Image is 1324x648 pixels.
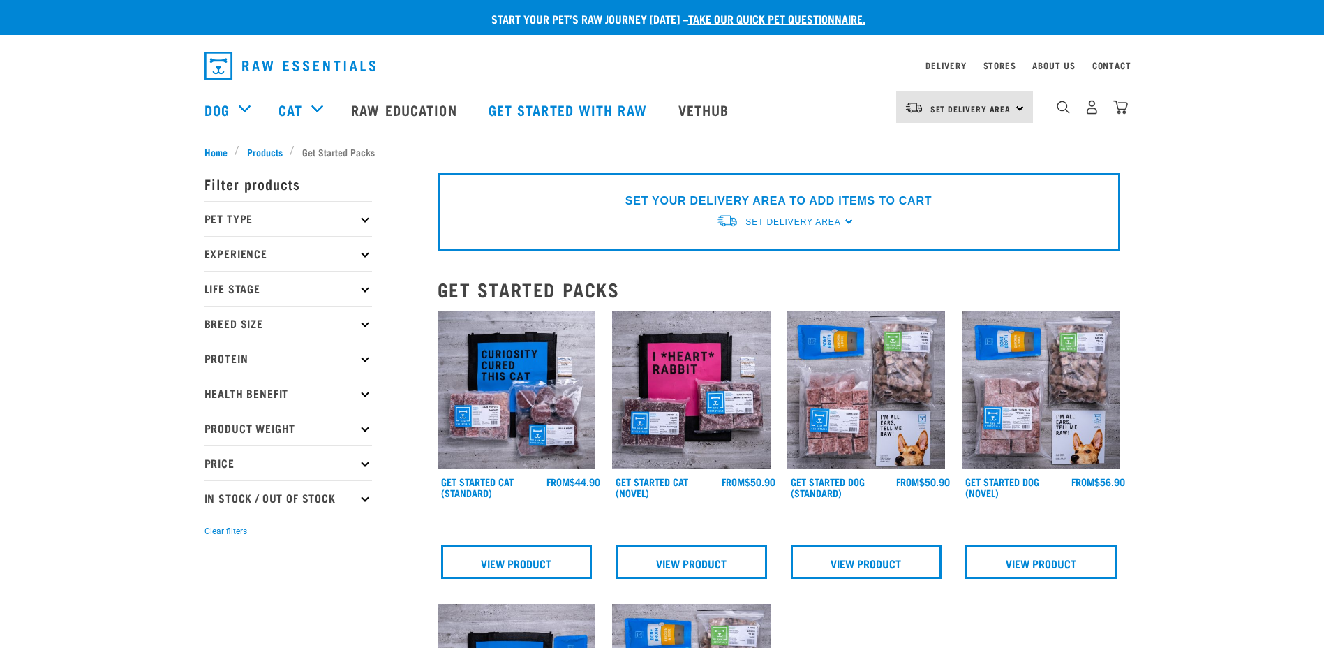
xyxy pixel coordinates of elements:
p: Product Weight [204,411,372,445]
a: About Us [1032,63,1075,68]
p: Price [204,445,372,480]
p: Filter products [204,166,372,201]
p: Protein [204,341,372,376]
a: Contact [1092,63,1131,68]
img: van-moving.png [905,101,923,114]
img: Assortment Of Raw Essential Products For Cats Including, Blue And Black Tote Bag With "Curiosity ... [438,311,596,470]
div: $50.90 [722,476,775,487]
nav: dropdown navigation [193,46,1131,85]
a: Cat [278,99,302,120]
div: $56.90 [1071,476,1125,487]
p: Life Stage [204,271,372,306]
span: Set Delivery Area [745,217,840,227]
div: $44.90 [546,476,600,487]
p: Pet Type [204,201,372,236]
a: Get started with Raw [475,82,664,138]
img: home-icon-1@2x.png [1057,101,1070,114]
img: home-icon@2x.png [1113,100,1128,115]
img: Raw Essentials Logo [204,52,375,80]
a: View Product [965,545,1117,579]
span: FROM [546,479,570,484]
a: View Product [791,545,942,579]
img: van-moving.png [716,214,738,228]
h2: Get Started Packs [438,279,1120,300]
p: Breed Size [204,306,372,341]
span: FROM [1071,479,1094,484]
nav: breadcrumbs [204,145,1120,159]
p: Experience [204,236,372,271]
img: Assortment Of Raw Essential Products For Cats Including, Pink And Black Tote Bag With "I *Heart* ... [612,311,771,470]
a: Delivery [925,63,966,68]
img: user.png [1085,100,1099,115]
img: NSP Dog Novel Update [962,311,1120,470]
img: NSP Dog Standard Update [787,311,946,470]
button: Clear filters [204,525,247,538]
a: take our quick pet questionnaire. [688,15,865,22]
a: Products [239,145,290,159]
a: Home [204,145,235,159]
div: $50.90 [896,476,950,487]
a: View Product [441,545,593,579]
span: FROM [896,479,919,484]
span: FROM [722,479,745,484]
a: Get Started Dog (Novel) [965,479,1039,495]
span: Home [204,145,228,159]
a: Dog [204,99,230,120]
span: Products [247,145,283,159]
a: Stores [983,63,1016,68]
a: Vethub [664,82,747,138]
a: Get Started Dog (Standard) [791,479,865,495]
p: Health Benefit [204,376,372,411]
a: View Product [616,545,767,579]
a: Get Started Cat (Novel) [616,479,688,495]
span: Set Delivery Area [930,106,1011,111]
a: Get Started Cat (Standard) [441,479,514,495]
p: SET YOUR DELIVERY AREA TO ADD ITEMS TO CART [625,193,932,209]
p: In Stock / Out Of Stock [204,480,372,515]
a: Raw Education [337,82,474,138]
